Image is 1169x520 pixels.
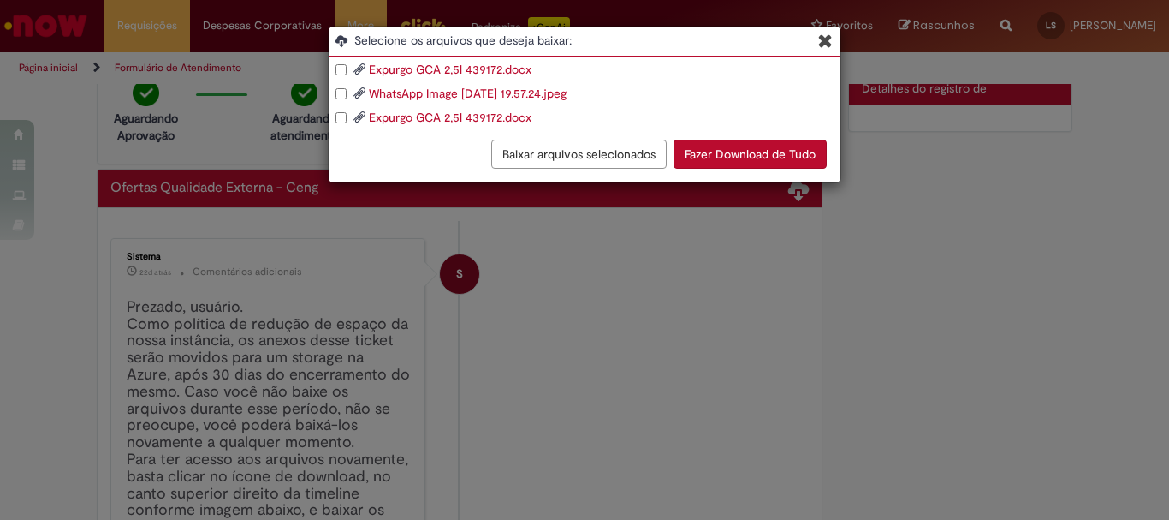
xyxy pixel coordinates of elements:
button: Baixar arquivos selecionados [491,140,667,169]
a: Expurgo GCA 2,5l 439172.docx [369,110,531,125]
a: Expurgo GCA 2,5l 439172.docx [369,62,531,77]
button: Fazer Download de Tudo [674,140,827,169]
span: Selecione os arquivos que deseja baixar: [354,32,840,49]
a: WhatsApp Image [DATE] 19.57.24.jpeg [369,86,567,101]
